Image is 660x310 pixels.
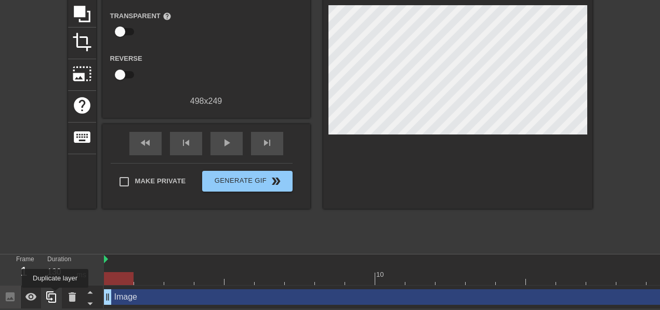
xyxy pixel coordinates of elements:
span: drag_handle [102,292,113,302]
span: help [72,96,92,115]
span: double_arrow [270,175,282,187]
span: keyboard [72,127,92,147]
span: skip_next [261,137,273,149]
span: crop [72,32,92,52]
span: photo_size_select_large [72,64,92,84]
label: Reverse [110,53,142,64]
div: 498 x 249 [102,95,310,107]
span: Make Private [135,176,186,186]
label: Transparent [110,11,171,21]
span: skip_previous [180,137,192,149]
span: help [163,12,171,21]
button: Generate Gif [202,171,292,192]
div: 10 [376,269,386,280]
div: ms [76,269,86,280]
span: fast_rewind [139,137,152,149]
label: Duration [47,257,71,263]
span: Generate Gif [206,175,288,187]
span: play_arrow [220,137,233,149]
div: Frame [8,254,39,285]
div: 1 [16,262,32,281]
